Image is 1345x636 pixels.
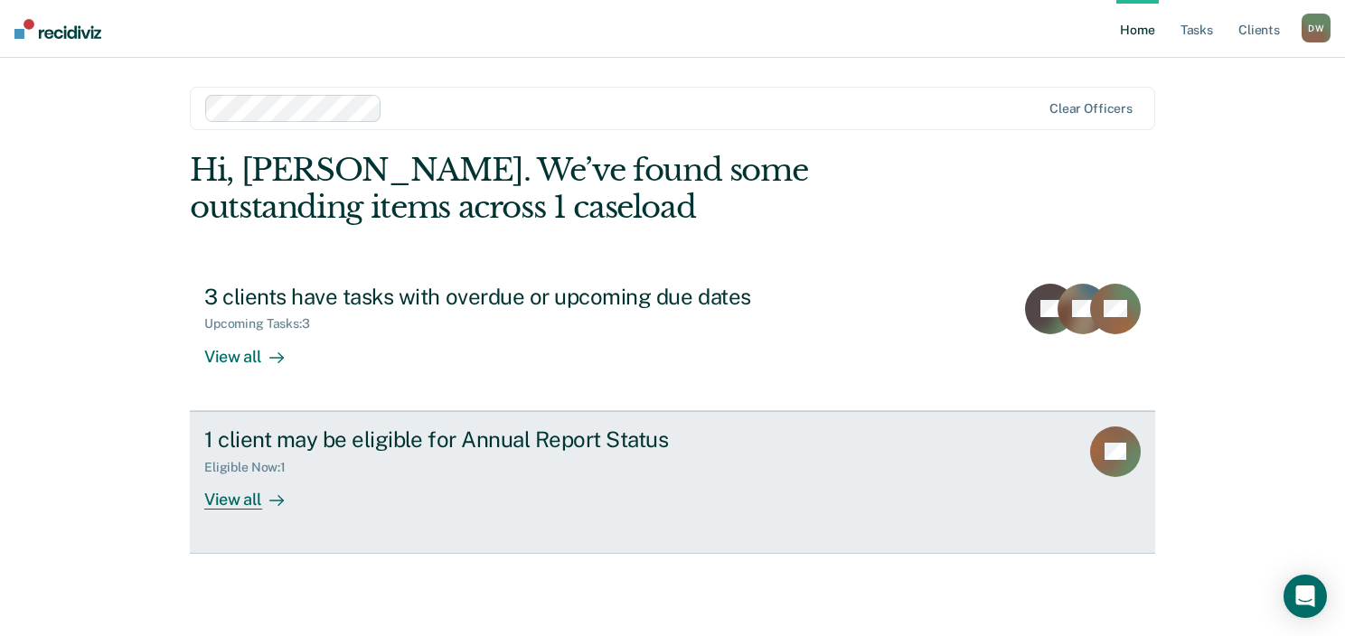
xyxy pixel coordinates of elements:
[14,19,101,39] img: Recidiviz
[190,152,962,226] div: Hi, [PERSON_NAME]. We’ve found some outstanding items across 1 caseload
[1302,14,1331,42] button: DW
[204,284,839,310] div: 3 clients have tasks with overdue or upcoming due dates
[204,474,306,510] div: View all
[204,332,306,367] div: View all
[1284,575,1327,618] div: Open Intercom Messenger
[204,316,324,332] div: Upcoming Tasks : 3
[1049,101,1133,117] div: Clear officers
[1302,14,1331,42] div: D W
[204,460,300,475] div: Eligible Now : 1
[190,269,1155,411] a: 3 clients have tasks with overdue or upcoming due datesUpcoming Tasks:3View all
[204,426,839,453] div: 1 client may be eligible for Annual Report Status
[190,411,1155,554] a: 1 client may be eligible for Annual Report StatusEligible Now:1View all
